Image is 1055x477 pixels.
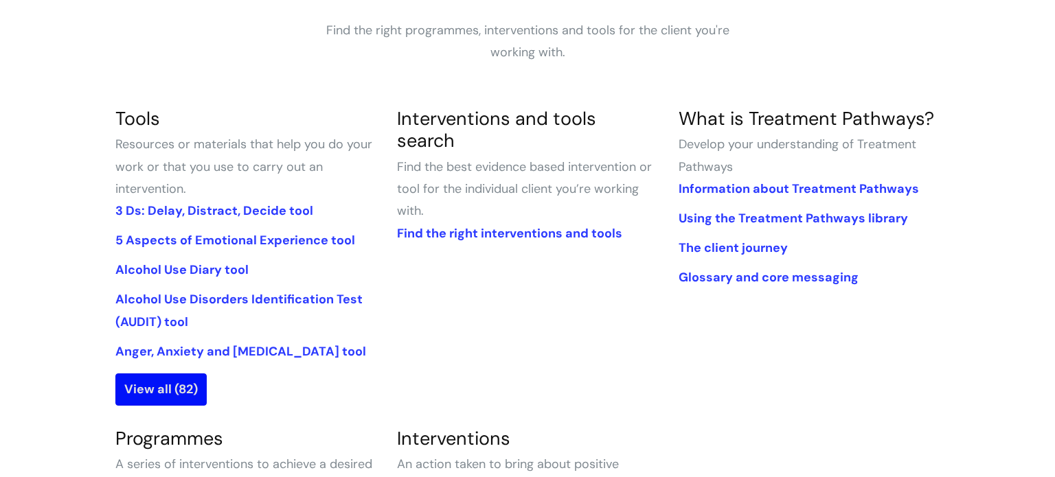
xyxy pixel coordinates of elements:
a: Glossary and core messaging [679,269,859,286]
span: Resources or materials that help you do your work or that you use to carry out an intervention. [115,136,372,197]
span: Develop your understanding of Treatment Pathways [679,136,916,174]
span: Find the best evidence based intervention or tool for the individual client you’re working with. [397,159,652,220]
a: Alcohol Use Diary tool [115,261,249,278]
a: Interventions [397,426,510,450]
a: Find the right interventions and tools [397,225,622,242]
a: Information about Treatment Pathways [679,181,919,197]
a: Alcohol Use Disorders Identification Test (AUDIT) tool [115,291,363,329]
a: 5 Aspects of Emotional Experience tool [115,232,355,248]
a: The client journey [679,240,788,256]
a: View all (82) [115,373,207,405]
a: 3 Ds: Delay, Distract, Decide tool [115,202,313,219]
a: Using the Treatment Pathways library [679,210,908,226]
p: Find the right programmes, interventions and tools for the client you're working with. [321,19,734,64]
a: Anger, Anxiety and [MEDICAL_DATA] tool [115,343,366,360]
a: Interventions and tools search [397,106,596,152]
a: Programmes [115,426,223,450]
a: What is Treatment Pathways? [679,106,934,130]
a: Tools [115,106,160,130]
